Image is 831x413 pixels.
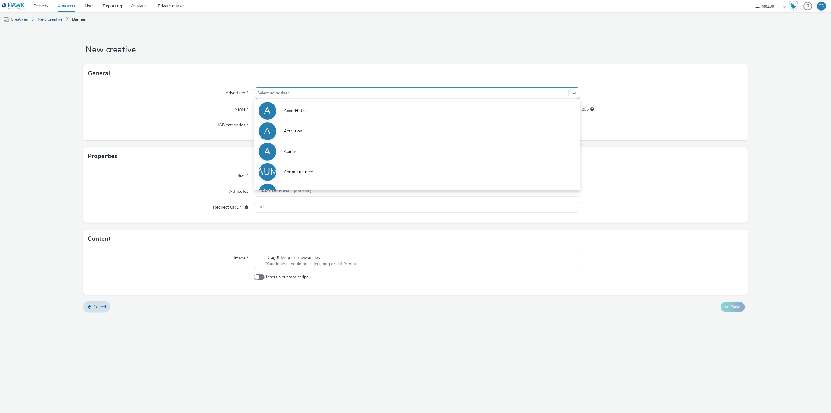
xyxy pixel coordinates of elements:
label: Image * [232,253,251,261]
span: Air France [284,189,303,196]
div: CD [819,2,825,11]
span: Activision [284,128,303,134]
a: Cancel [83,301,110,313]
div: A [264,143,271,160]
span: Cancel [93,304,106,310]
div: A [264,123,271,140]
span: Adidas [284,149,297,155]
h1: New creative [83,44,748,56]
span: Save [731,304,741,310]
label: Name * [232,104,251,112]
h3: Properties [88,152,117,161]
span: Drag & Drop or Browse files. [267,255,356,261]
a: New creative [35,12,65,27]
div: AF [261,184,273,201]
span: Adopte un mec [284,169,313,175]
span: Select attributes... (optional) [259,189,312,194]
h3: General [88,69,110,78]
img: Hawk Academy [789,1,798,11]
span: 255 [582,106,589,112]
div: Maximum 255 characters [591,106,594,112]
label: Redirect URL * [211,202,251,210]
h3: Content [88,234,110,243]
label: Attributes [227,186,251,195]
span: Insert a custom script [266,274,308,280]
label: Advertiser * [223,87,251,96]
span: Your image should be in .jpg, .png or .gif format [267,261,356,267]
span: AccorHotels [284,108,308,114]
div: AUM [257,164,278,181]
input: url... [254,202,580,213]
label: Size * [235,170,251,179]
a: Hawk Academy [789,1,801,11]
button: Save [721,302,745,312]
div: A [264,102,271,119]
label: IAB categories * [216,120,251,128]
img: undefined Logo [2,2,25,10]
img: mobile [3,17,9,23]
a: Banner [69,12,89,27]
div: URL will be used as a validation URL with some SSPs and it will be the redirection URL of your cr... [242,204,249,210]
